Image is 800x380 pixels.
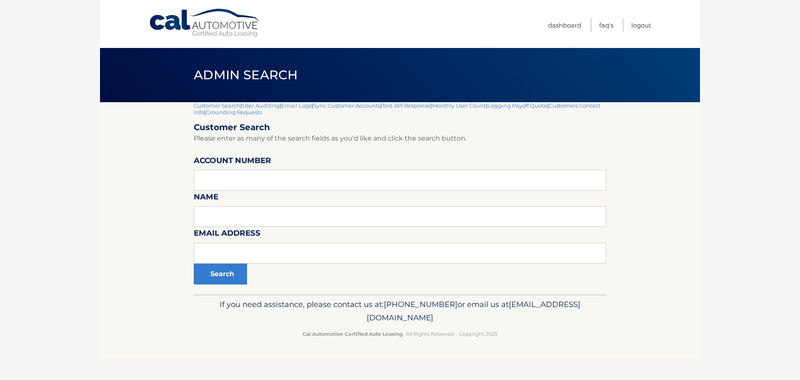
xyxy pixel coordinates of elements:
[194,102,606,294] div: | | | | | | | |
[432,102,486,109] a: Monthly User Count
[599,18,613,32] a: FAQ's
[382,102,430,109] a: Test API Response
[194,191,218,206] label: Name
[302,331,402,337] strong: Cal Automotive Certified Auto Leasing
[206,109,262,116] a: Grounding Requests
[194,67,297,83] span: Admin Search
[194,133,606,144] p: Please enter as many of the search fields as you'd like and click the search button.
[487,102,547,109] a: Logging Payoff Quote
[194,264,247,284] button: Search
[548,18,581,32] a: Dashboard
[199,330,601,338] p: - All Rights Reserved - Copyright 2025
[631,18,651,32] a: Logout
[149,8,261,38] a: Cal Automotive
[194,102,600,116] a: Customers Contact Info
[194,154,271,170] label: Account Number
[194,102,240,109] a: Customer Search
[199,298,601,325] p: If you need assistance, please contact us at: or email us at
[281,102,312,109] a: Email Logs
[242,102,280,109] a: User Auditing
[384,299,457,309] span: [PHONE_NUMBER]
[313,102,380,109] a: Sync Customer Accounts
[194,122,606,133] h2: Customer Search
[194,227,260,242] label: Email Address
